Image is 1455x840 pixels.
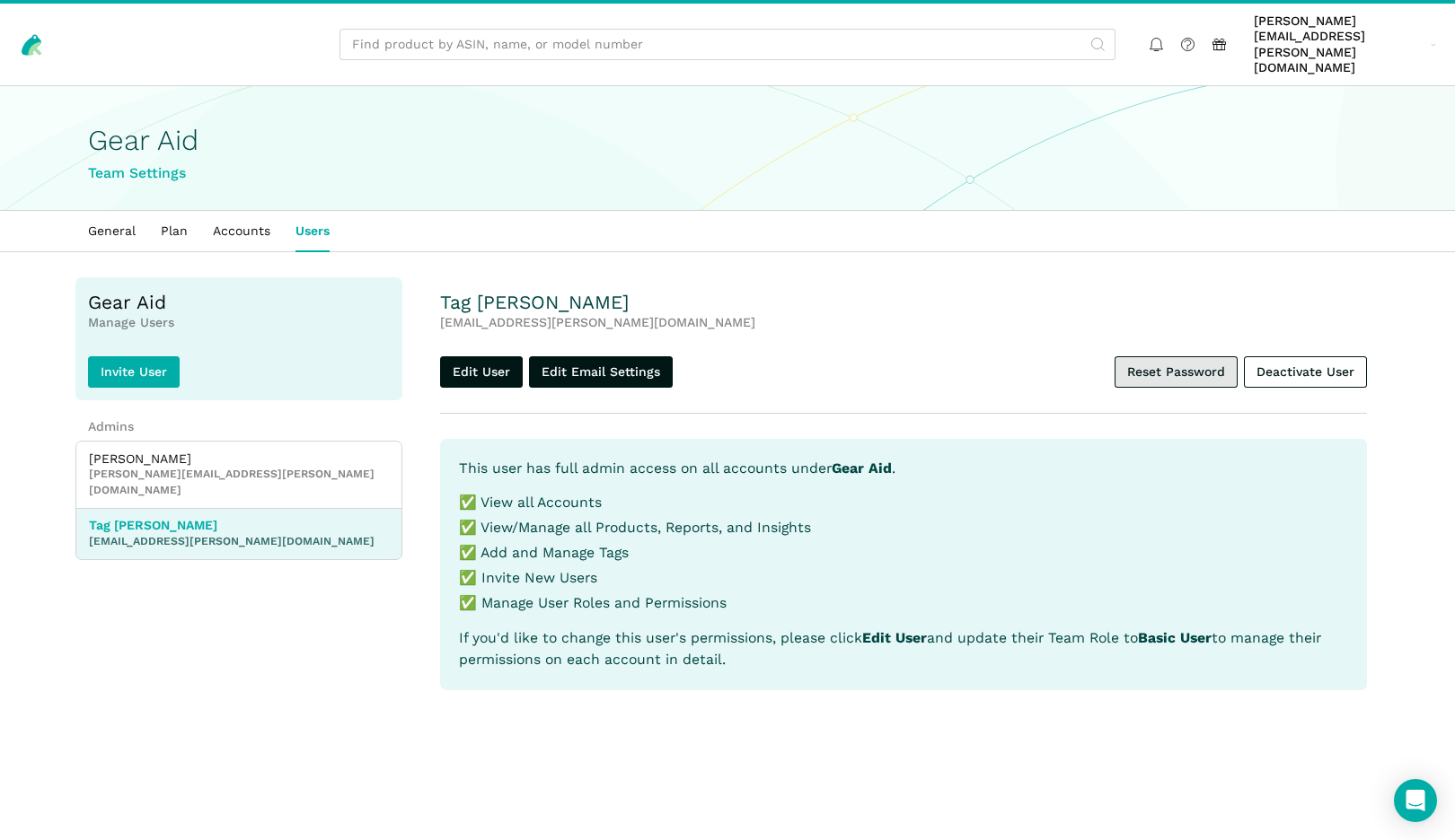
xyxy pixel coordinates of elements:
[862,629,927,646] strong: Edit User
[459,592,1348,615] li: ✅ Manage User Roles and Permissions
[88,125,1367,156] h1: Gear Aid
[1254,13,1424,76] span: [PERSON_NAME][EMAIL_ADDRESS][PERSON_NAME][DOMAIN_NAME]
[339,29,1115,60] input: Find product by ASIN, name, or model number
[1115,356,1238,388] a: Reset Password
[89,534,389,550] span: [EMAIL_ADDRESS][PERSON_NAME][DOMAIN_NAME]
[89,518,389,534] span: Tag [PERSON_NAME]
[88,419,390,435] div: Admins
[459,567,1348,590] li: ✅ Invite New Users
[88,290,390,315] div: Gear Aid
[148,211,200,252] a: Plan
[88,162,1367,185] div: Team Settings
[459,542,1348,564] li: ✅ Add and Manage Tags
[89,467,389,498] span: [PERSON_NAME][EMAIL_ADDRESS][PERSON_NAME][DOMAIN_NAME]
[88,356,180,388] a: Invite User
[75,211,148,252] a: General
[529,356,673,388] a: Edit Email Settings
[1244,356,1367,388] a: Deactivate User
[832,459,892,477] strong: Gear Aid
[88,315,390,331] div: Manage Users
[459,517,1348,539] li: ✅ View/Manage all Products, Reports, and Insights
[200,211,283,252] a: Accounts
[1248,10,1442,79] a: [PERSON_NAME][EMAIL_ADDRESS][PERSON_NAME][DOMAIN_NAME]
[440,290,1367,315] div: Tag [PERSON_NAME]
[76,442,401,508] a: [PERSON_NAME] [PERSON_NAME][EMAIL_ADDRESS][PERSON_NAME][DOMAIN_NAME]
[459,492,1348,514] li: ✅ View all Accounts
[1138,629,1212,646] strong: Basic User
[459,627,1348,671] p: If you'd like to change this user's permissions, please click and update their Team Role to to ma...
[459,458,1348,480] p: This user has full admin access on all accounts under .
[440,315,1367,331] div: [EMAIL_ADDRESS][PERSON_NAME][DOMAIN_NAME]
[440,356,523,388] a: Edit User
[89,451,389,468] span: [PERSON_NAME]
[76,508,401,559] a: Tag [PERSON_NAME] [EMAIL_ADDRESS][PERSON_NAME][DOMAIN_NAME]
[1394,779,1437,822] div: Open Intercom Messenger
[283,211,342,252] a: Users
